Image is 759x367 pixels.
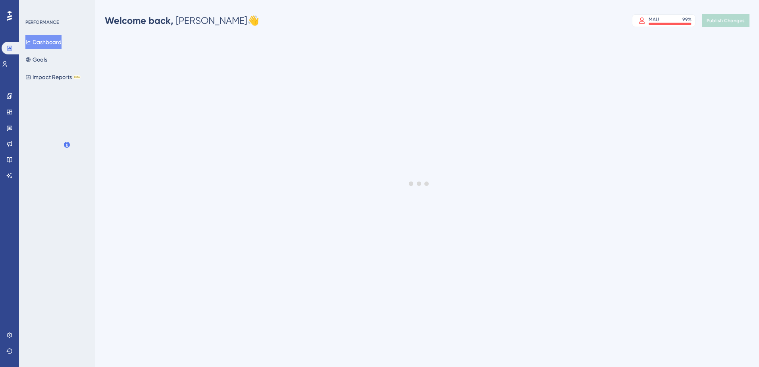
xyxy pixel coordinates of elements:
span: Publish Changes [707,17,745,24]
div: PERFORMANCE [25,19,59,25]
button: Dashboard [25,35,62,49]
div: MAU [649,16,659,23]
div: [PERSON_NAME] 👋 [105,14,259,27]
button: Goals [25,52,47,67]
button: Publish Changes [702,14,749,27]
span: Welcome back, [105,15,173,26]
div: 99 % [682,16,692,23]
div: BETA [73,75,81,79]
button: Impact ReportsBETA [25,70,81,84]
